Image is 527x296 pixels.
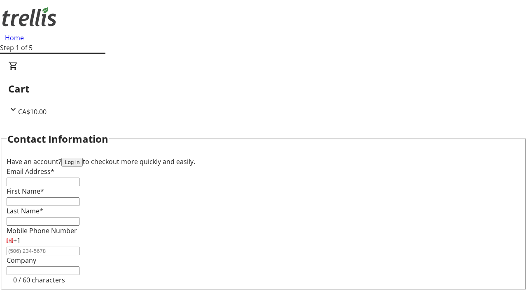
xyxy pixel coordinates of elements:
span: CA$10.00 [18,107,47,116]
tr-character-limit: 0 / 60 characters [13,275,65,284]
label: Mobile Phone Number [7,226,77,235]
label: Email Address* [7,167,54,176]
div: Have an account? to checkout more quickly and easily. [7,157,520,166]
label: Company [7,256,36,265]
label: Last Name* [7,206,43,215]
label: First Name* [7,187,44,196]
h2: Cart [8,81,519,96]
div: CartCA$10.00 [8,61,519,117]
input: (506) 234-5678 [7,247,79,255]
button: Log in [61,158,83,166]
h2: Contact Information [7,132,108,146]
